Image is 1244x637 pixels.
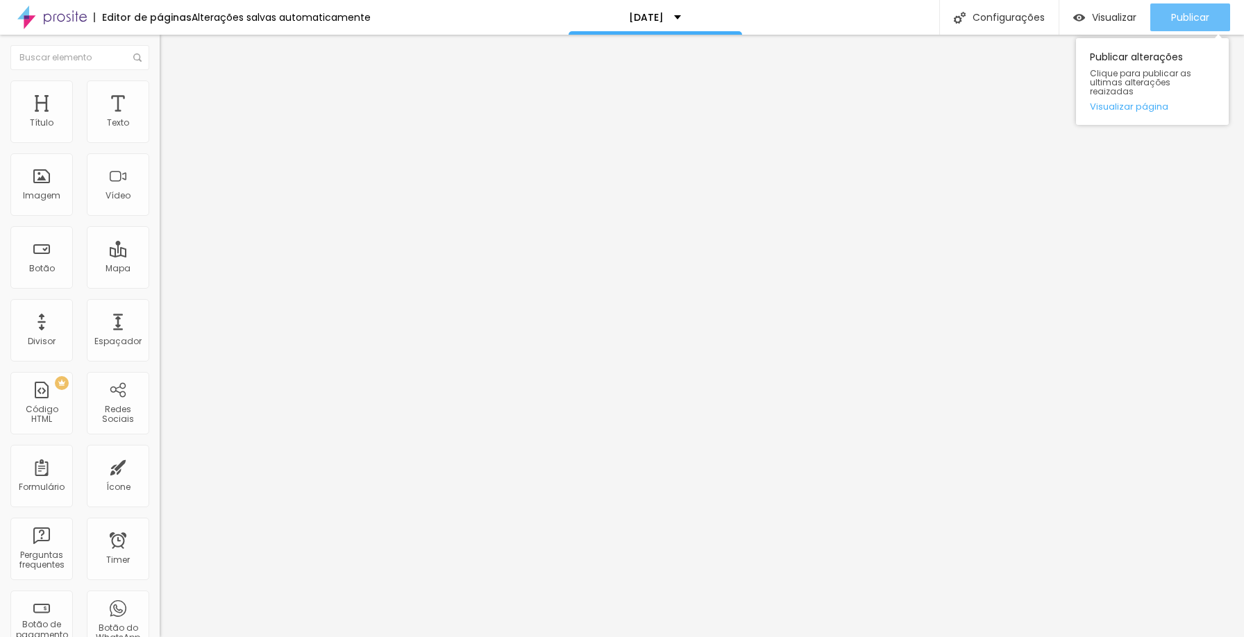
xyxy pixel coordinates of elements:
[1090,69,1215,96] span: Clique para publicar as ultimas alterações reaizadas
[90,405,145,425] div: Redes Sociais
[14,405,69,425] div: Código HTML
[107,118,129,128] div: Texto
[29,264,55,273] div: Botão
[28,337,56,346] div: Divisor
[14,550,69,570] div: Perguntas frequentes
[1073,12,1085,24] img: view-1.svg
[1150,3,1230,31] button: Publicar
[954,12,966,24] img: Icone
[1059,3,1150,31] button: Visualizar
[629,12,664,22] p: [DATE]
[30,118,53,128] div: Título
[1076,38,1229,125] div: Publicar alterações
[1090,102,1215,111] a: Visualizar página
[106,264,131,273] div: Mapa
[23,191,60,201] div: Imagem
[192,12,371,22] div: Alterações salvas automaticamente
[1171,12,1209,23] span: Publicar
[19,482,65,492] div: Formulário
[10,45,149,70] input: Buscar elemento
[1092,12,1136,23] span: Visualizar
[106,482,131,492] div: Ícone
[94,337,142,346] div: Espaçador
[106,555,130,565] div: Timer
[133,53,142,62] img: Icone
[106,191,131,201] div: Vídeo
[94,12,192,22] div: Editor de páginas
